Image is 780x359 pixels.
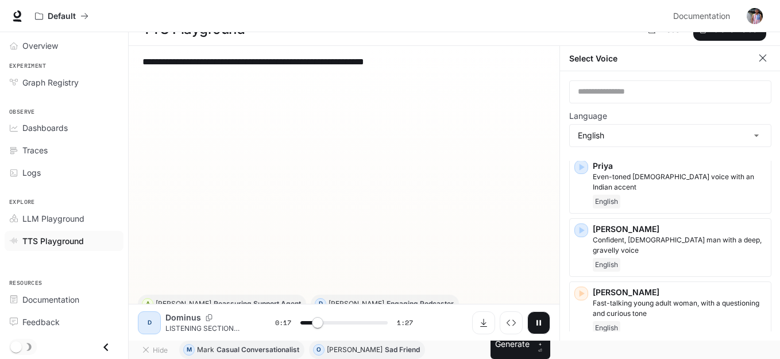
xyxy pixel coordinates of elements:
span: English [593,321,620,335]
button: User avatar [743,5,766,28]
p: Priya [593,160,766,172]
a: Dashboards [5,118,123,138]
span: Documentation [673,9,730,24]
a: Logs [5,163,123,183]
button: Copy Voice ID [201,314,217,321]
p: Reassuring Support Agent [214,300,301,307]
button: O[PERSON_NAME]Sad Friend [309,341,425,359]
button: Close drawer [93,335,119,359]
a: Traces [5,140,123,160]
button: All workspaces [30,5,94,28]
button: Download audio [472,311,495,334]
span: Documentation [22,294,79,306]
p: Confident, British man with a deep, gravelly voice [593,235,766,256]
p: Sad Friend [385,346,420,353]
button: MMarkCasual Conversationalist [179,341,304,359]
span: LLM Playground [22,213,84,225]
div: D [140,314,159,332]
p: CTRL + [534,334,546,348]
p: [PERSON_NAME] [593,287,766,298]
a: TTS Playground [5,231,123,251]
button: GenerateCTRL +⏎ [491,329,550,359]
span: Logs [22,167,41,179]
p: Language [569,112,607,120]
p: [PERSON_NAME] [329,300,384,307]
span: TTS Playground [22,235,84,247]
p: LISTENING SECTION Part 3 You will hear a short talk about people and their jobs. Complete the que... [165,323,248,333]
a: LLM Playground [5,209,123,229]
img: User avatar [747,8,763,24]
button: Inspect [500,311,523,334]
span: Feedback [22,316,60,328]
a: Graph Registry [5,72,123,92]
span: Dashboards [22,122,68,134]
p: Fast-talking young adult woman, with a questioning and curious tone [593,298,766,319]
span: Traces [22,144,48,156]
div: M [184,341,194,359]
p: Engaging Podcaster [387,300,454,307]
a: Documentation [669,5,739,28]
span: 1:27 [397,317,413,329]
p: Mark [197,346,214,353]
a: Overview [5,36,123,56]
button: D[PERSON_NAME]Engaging Podcaster [311,295,459,313]
p: [PERSON_NAME] [327,346,383,353]
span: English [593,258,620,272]
p: [PERSON_NAME] [156,300,211,307]
p: Default [48,11,76,21]
span: 0:17 [275,317,291,329]
button: Hide [138,341,175,359]
p: Dominus [165,312,201,323]
button: A[PERSON_NAME]Reassuring Support Agent [138,295,306,313]
span: Dark mode toggle [10,340,22,353]
a: Documentation [5,289,123,310]
a: Feedback [5,312,123,332]
span: English [593,195,620,209]
div: English [570,125,771,146]
p: Even-toned female voice with an Indian accent [593,172,766,192]
span: Graph Registry [22,76,79,88]
p: [PERSON_NAME] [593,223,766,235]
div: O [314,341,324,359]
span: Overview [22,40,58,52]
p: ⏎ [534,334,546,354]
p: Casual Conversationalist [217,346,299,353]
